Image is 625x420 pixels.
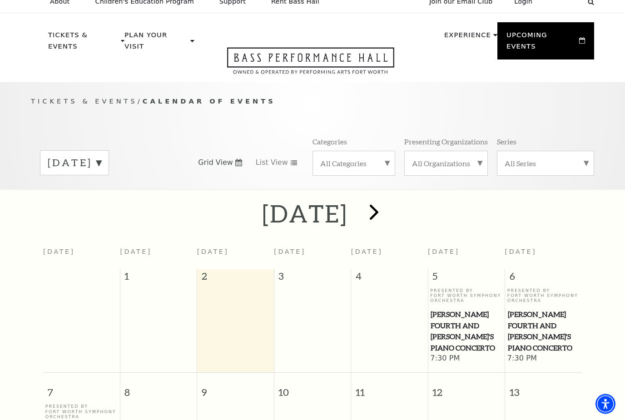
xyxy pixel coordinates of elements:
label: All Categories [320,159,387,168]
button: next [357,198,390,230]
span: [DATE] [351,248,383,256]
p: Plan Your Visit [124,30,188,58]
th: [DATE] [43,243,120,270]
p: Tickets & Events [48,30,119,58]
span: 2 [197,270,273,288]
p: Presented By Fort Worth Symphony Orchestra [507,288,580,304]
span: 9 [197,373,273,405]
span: [DATE] [428,248,460,256]
span: 7:30 PM [430,354,502,364]
span: 11 [351,373,427,405]
p: Series [497,137,516,147]
a: Brahms Fourth and Grieg's Piano Concerto [507,309,580,354]
span: [DATE] [505,248,537,256]
div: Accessibility Menu [595,394,615,414]
span: [DATE] [120,248,152,256]
span: 7:30 PM [507,354,580,364]
span: [PERSON_NAME] Fourth and [PERSON_NAME]'s Piano Concerto [431,309,502,354]
p: Experience [444,30,491,46]
span: 5 [428,270,505,288]
span: 10 [274,373,351,405]
span: List View [256,158,288,168]
p: Categories [312,137,347,147]
span: 1 [120,270,197,288]
span: Grid View [198,158,233,168]
span: 6 [505,270,582,288]
span: 4 [351,270,427,288]
a: Brahms Fourth and Grieg's Piano Concerto [430,309,502,354]
h2: [DATE] [262,199,348,228]
span: Calendar of Events [143,98,276,105]
span: 13 [505,373,582,405]
p: Upcoming Events [506,30,577,58]
label: [DATE] [48,156,101,170]
span: 8 [120,373,197,405]
p: Presented By Fort Worth Symphony Orchestra [430,288,502,304]
p: Presented By Fort Worth Symphony Orchestra [45,404,118,420]
span: 3 [274,270,351,288]
p: / [31,96,594,108]
label: All Series [505,159,586,168]
span: [DATE] [274,248,306,256]
a: Open this option [194,48,427,83]
span: [DATE] [197,248,229,256]
span: Tickets & Events [31,98,138,105]
span: 12 [428,373,505,405]
a: List View [256,158,298,168]
p: Presenting Organizations [404,137,488,147]
span: [PERSON_NAME] Fourth and [PERSON_NAME]'s Piano Concerto [508,309,579,354]
label: All Organizations [412,159,480,168]
span: 7 [43,373,120,405]
a: Grid View [198,158,242,168]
